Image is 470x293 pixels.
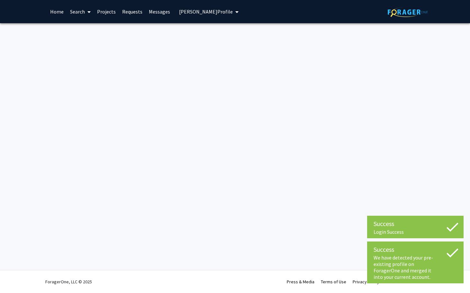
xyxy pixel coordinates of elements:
[119,0,146,23] a: Requests
[321,279,346,285] a: Terms of Use
[374,245,457,254] div: Success
[94,0,119,23] a: Projects
[45,270,92,293] div: ForagerOne, LLC © 2025
[67,0,94,23] a: Search
[374,254,457,280] div: We have detected your pre-existing profile on ForagerOne and merged it into your current account.
[146,0,173,23] a: Messages
[353,279,379,285] a: Privacy Policy
[388,7,428,17] img: ForagerOne Logo
[179,8,233,15] span: [PERSON_NAME] Profile
[287,279,314,285] a: Press & Media
[374,229,457,235] div: Login Success
[47,0,67,23] a: Home
[374,219,457,229] div: Success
